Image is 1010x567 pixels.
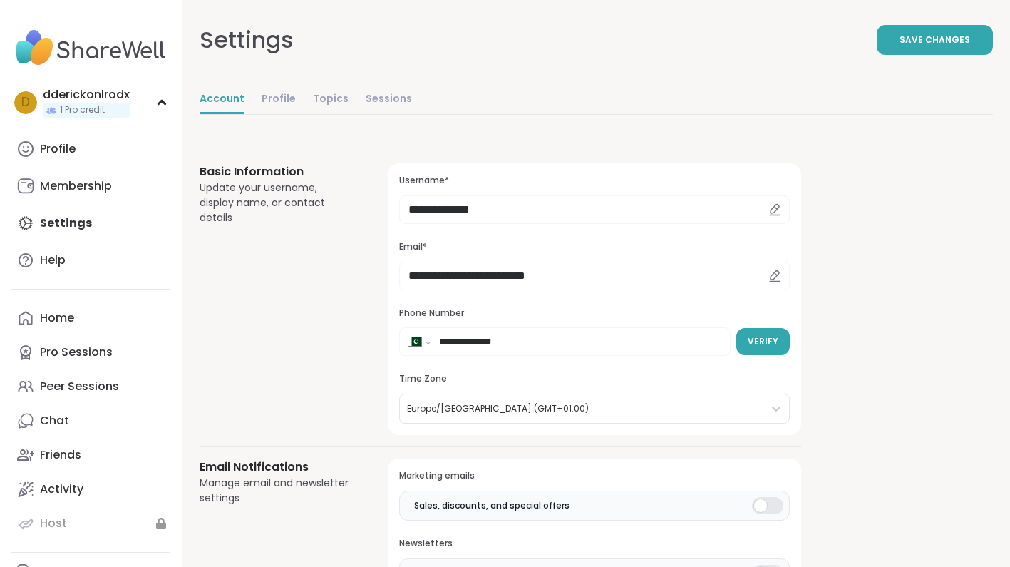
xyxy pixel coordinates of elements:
[40,379,119,394] div: Peer Sessions
[40,252,66,268] div: Help
[262,86,296,114] a: Profile
[11,438,170,472] a: Friends
[877,25,993,55] button: Save Changes
[11,243,170,277] a: Help
[11,132,170,166] a: Profile
[11,472,170,506] a: Activity
[40,413,69,429] div: Chat
[21,93,30,112] span: d
[399,241,790,253] h3: Email*
[60,104,105,116] span: 1 Pro credit
[200,86,244,114] a: Account
[11,335,170,369] a: Pro Sessions
[11,169,170,203] a: Membership
[414,499,570,512] span: Sales, discounts, and special offers
[40,516,67,531] div: Host
[399,175,790,187] h3: Username*
[40,178,112,194] div: Membership
[11,506,170,541] a: Host
[40,310,74,326] div: Home
[11,23,170,73] img: ShareWell Nav Logo
[11,301,170,335] a: Home
[748,335,778,348] span: Verify
[200,180,354,225] div: Update your username, display name, or contact details
[43,87,130,103] div: dderickonlrodx
[40,141,76,157] div: Profile
[200,163,354,180] h3: Basic Information
[40,447,81,463] div: Friends
[313,86,349,114] a: Topics
[200,476,354,506] div: Manage email and newsletter settings
[366,86,412,114] a: Sessions
[399,373,790,385] h3: Time Zone
[11,369,170,404] a: Peer Sessions
[11,404,170,438] a: Chat
[399,470,790,482] h3: Marketing emails
[736,328,790,355] button: Verify
[399,538,790,550] h3: Newsletters
[399,307,790,320] h3: Phone Number
[40,344,113,360] div: Pro Sessions
[200,23,294,57] div: Settings
[200,459,354,476] h3: Email Notifications
[900,34,970,46] span: Save Changes
[40,481,83,497] div: Activity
